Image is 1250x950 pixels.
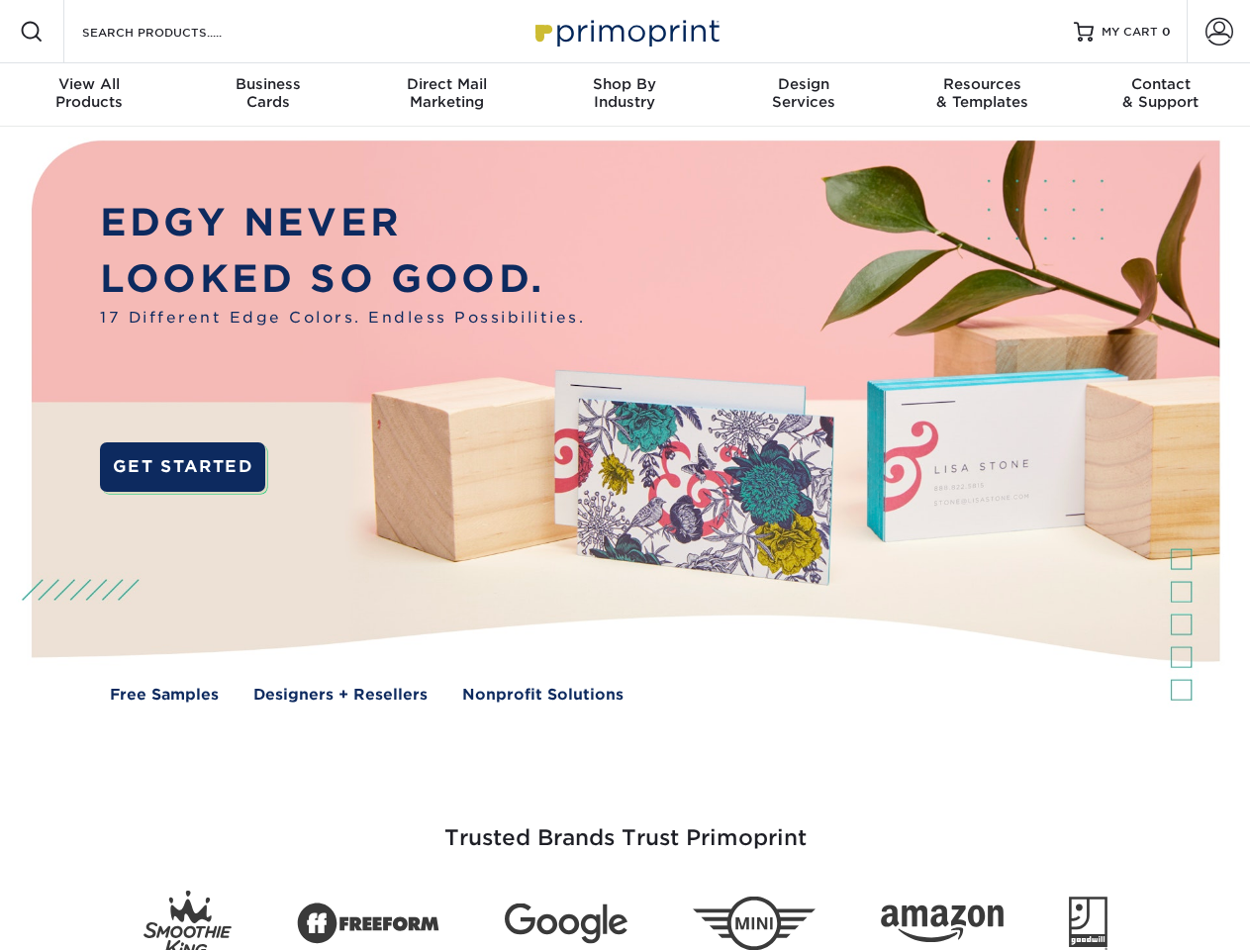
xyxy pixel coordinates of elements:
h3: Trusted Brands Trust Primoprint [47,778,1204,875]
p: LOOKED SO GOOD. [100,251,585,308]
div: Services [715,75,893,111]
span: Business [178,75,356,93]
div: & Support [1072,75,1250,111]
a: Resources& Templates [893,63,1071,127]
span: Design [715,75,893,93]
span: Resources [893,75,1071,93]
p: EDGY NEVER [100,195,585,251]
a: Contact& Support [1072,63,1250,127]
div: Cards [178,75,356,111]
span: 0 [1162,25,1171,39]
a: Direct MailMarketing [357,63,535,127]
a: Designers + Resellers [253,684,428,707]
img: Goodwill [1069,897,1107,950]
span: Contact [1072,75,1250,93]
img: Amazon [881,905,1004,943]
a: GET STARTED [100,442,265,492]
div: Marketing [357,75,535,111]
img: Primoprint [527,10,724,52]
img: Google [505,903,627,944]
a: Nonprofit Solutions [462,684,624,707]
a: DesignServices [715,63,893,127]
span: MY CART [1102,24,1158,41]
a: Free Samples [110,684,219,707]
span: Direct Mail [357,75,535,93]
span: 17 Different Edge Colors. Endless Possibilities. [100,307,585,330]
div: & Templates [893,75,1071,111]
a: Shop ByIndustry [535,63,714,127]
a: BusinessCards [178,63,356,127]
input: SEARCH PRODUCTS..... [80,20,273,44]
span: Shop By [535,75,714,93]
div: Industry [535,75,714,111]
